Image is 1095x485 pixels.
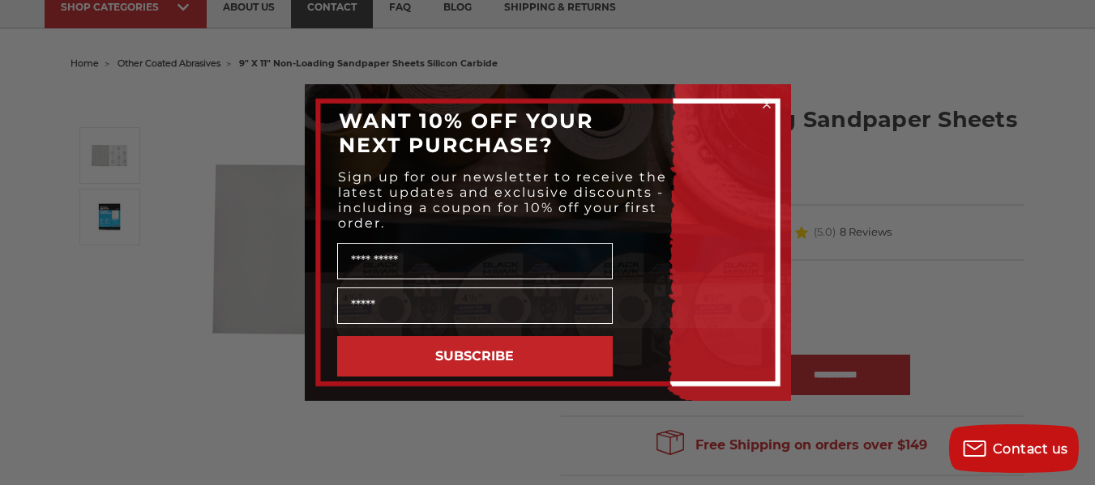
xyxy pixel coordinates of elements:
span: Contact us [993,441,1068,457]
button: SUBSCRIBE [337,336,613,377]
span: Sign up for our newsletter to receive the latest updates and exclusive discounts - including a co... [338,169,667,231]
input: Email [337,287,613,324]
button: Close dialog [759,96,775,113]
button: Contact us [949,424,1079,473]
span: WANT 10% OFF YOUR NEXT PURCHASE? [339,108,593,157]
